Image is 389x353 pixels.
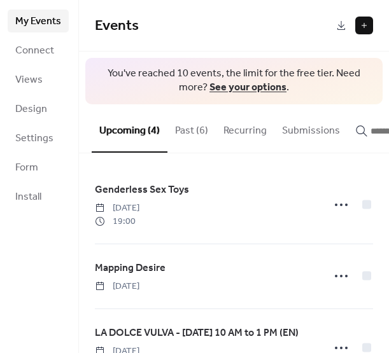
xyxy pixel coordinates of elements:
[8,156,69,179] a: Form
[8,127,69,149] a: Settings
[95,12,139,40] span: Events
[274,104,348,151] button: Submissions
[8,68,69,91] a: Views
[209,78,286,97] a: See your options
[167,104,216,151] button: Past (6)
[95,325,299,342] a: LA DOLCE VULVA - [DATE] 10 AM to 1 PM (EN)
[15,73,43,88] span: Views
[95,326,299,341] span: LA DOLCE VULVA - [DATE] 10 AM to 1 PM (EN)
[216,104,274,151] button: Recurring
[15,190,41,205] span: Install
[8,10,69,32] a: My Events
[98,67,370,95] span: You've reached 10 events, the limit for the free tier. Need more? .
[15,102,47,117] span: Design
[15,14,61,29] span: My Events
[8,185,69,208] a: Install
[15,131,53,146] span: Settings
[95,215,139,228] span: 19:00
[15,160,38,176] span: Form
[95,280,139,293] span: [DATE]
[15,43,54,59] span: Connect
[92,104,167,153] button: Upcoming (4)
[95,261,166,276] span: Mapping Desire
[95,202,139,215] span: [DATE]
[95,260,166,277] a: Mapping Desire
[95,183,189,198] span: Genderless Sex Toys
[95,182,189,198] a: Genderless Sex Toys
[8,97,69,120] a: Design
[8,39,69,62] a: Connect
